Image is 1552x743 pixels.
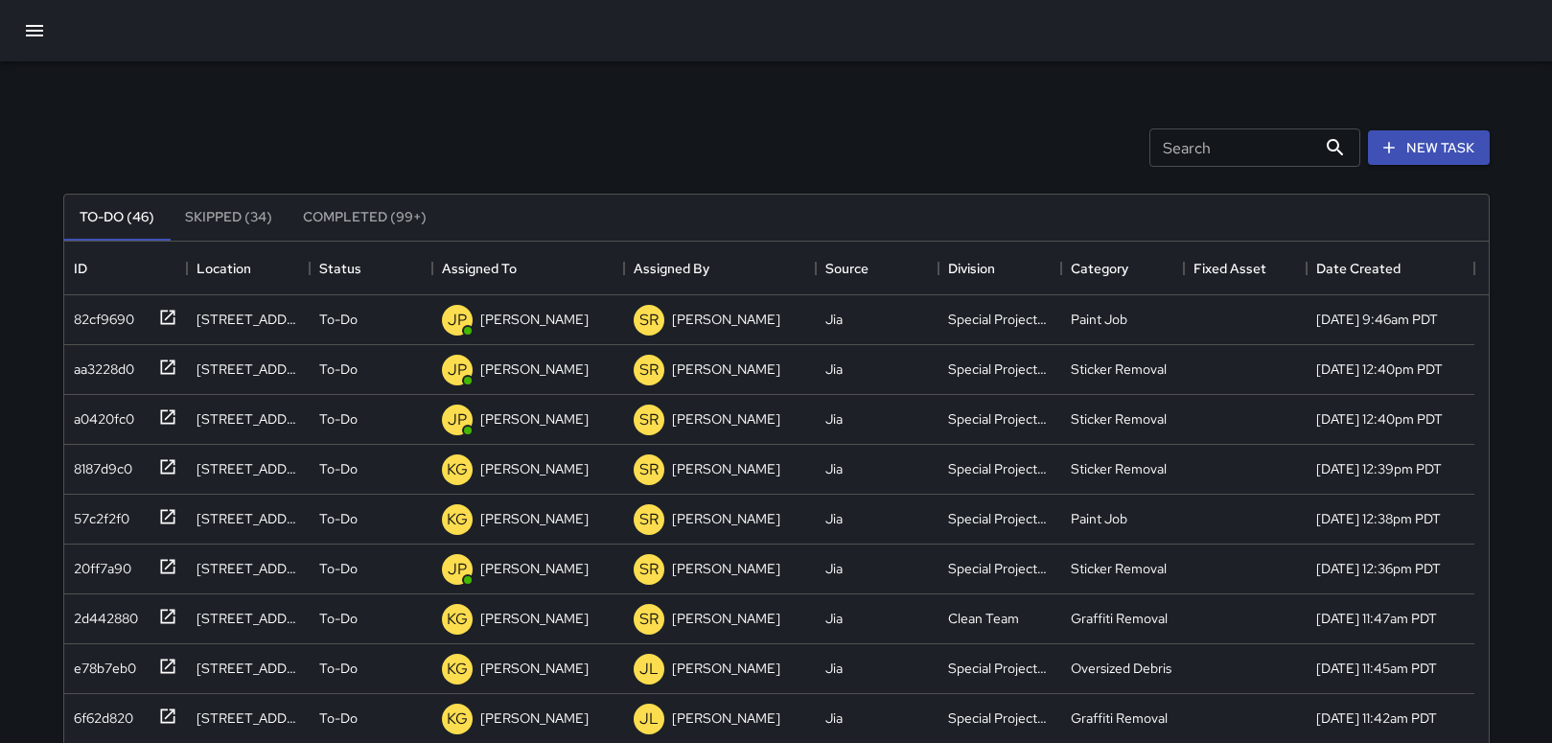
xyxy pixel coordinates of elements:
div: Category [1061,242,1184,295]
div: Graffiti Removal [1071,609,1168,628]
p: [PERSON_NAME] [480,609,589,628]
div: 370 California Street [197,559,300,578]
div: aa3228d0 [66,352,134,379]
p: SR [639,508,659,531]
p: [PERSON_NAME] [480,360,589,379]
p: JP [448,408,467,431]
button: Completed (99+) [288,195,442,241]
div: Special Projects Team [948,708,1052,728]
div: Special Projects Team [948,409,1052,429]
p: SR [639,309,659,332]
div: Special Projects Team [948,509,1052,528]
p: JP [448,558,467,581]
div: Jia [825,559,843,578]
div: Status [319,242,361,295]
div: ID [74,242,87,295]
div: Special Projects Team [948,659,1052,678]
div: Assigned By [634,242,709,295]
p: [PERSON_NAME] [672,459,780,478]
p: [PERSON_NAME] [672,360,780,379]
div: Sticker Removal [1071,360,1167,379]
div: Status [310,242,432,295]
p: To-Do [319,559,358,578]
p: KG [447,508,468,531]
p: [PERSON_NAME] [480,310,589,329]
div: 57c2f2f0 [66,501,129,528]
p: To-Do [319,708,358,728]
p: [PERSON_NAME] [480,659,589,678]
p: KG [447,458,468,481]
div: 425 Jackson Street [197,708,300,728]
p: [PERSON_NAME] [672,409,780,429]
div: Jia [825,310,843,329]
div: 233 Sansome Street [197,459,300,478]
p: [PERSON_NAME] [480,459,589,478]
div: Location [197,242,251,295]
div: Division [938,242,1061,295]
p: To-Do [319,310,358,329]
div: Jia [825,409,843,429]
p: To-Do [319,659,358,678]
div: 300 Pine Street [197,409,300,429]
div: Jia [825,659,843,678]
p: To-Do [319,409,358,429]
div: 8/27/2025, 12:40pm PDT [1316,409,1443,429]
div: Jia [825,609,843,628]
div: Sticker Removal [1071,559,1167,578]
p: To-Do [319,459,358,478]
p: SR [639,408,659,431]
div: Jia [825,459,843,478]
p: To-Do [319,609,358,628]
div: Jia [825,509,843,528]
div: 804 Montgomery Street [197,609,300,628]
p: JP [448,309,467,332]
div: Paint Job [1071,509,1127,528]
div: 410 California Street [197,509,300,528]
div: Assigned To [432,242,624,295]
div: 82cf9690 [66,302,134,329]
div: ID [64,242,187,295]
div: 8/28/2025, 9:46am PDT [1316,310,1438,329]
div: Special Projects Team [948,559,1052,578]
p: JL [639,708,659,731]
p: [PERSON_NAME] [480,559,589,578]
button: New Task [1368,130,1490,166]
div: e78b7eb0 [66,651,136,678]
div: Category [1071,242,1128,295]
p: SR [639,558,659,581]
p: [PERSON_NAME] [672,559,780,578]
p: [PERSON_NAME] [672,708,780,728]
div: Source [816,242,938,295]
div: Paint Job [1071,310,1127,329]
div: Sticker Removal [1071,409,1167,429]
div: Oversized Debris [1071,659,1171,678]
p: KG [447,708,468,731]
div: 458 Jackson Street [197,659,300,678]
p: JP [448,359,467,382]
div: Jia [825,708,843,728]
div: Date Created [1307,242,1474,295]
div: 20ff7a90 [66,551,131,578]
div: 8/27/2025, 12:36pm PDT [1316,559,1441,578]
div: Fixed Asset [1193,242,1266,295]
div: Clean Team [948,609,1019,628]
div: 220 Sansome Street [197,360,300,379]
p: SR [639,458,659,481]
div: Division [948,242,995,295]
div: a0420fc0 [66,402,134,429]
p: [PERSON_NAME] [672,609,780,628]
button: To-Do (46) [64,195,170,241]
div: 8/27/2025, 12:40pm PDT [1316,360,1443,379]
div: Assigned By [624,242,816,295]
div: Special Projects Team [948,459,1052,478]
div: 8/26/2025, 11:47am PDT [1316,609,1437,628]
p: [PERSON_NAME] [672,659,780,678]
p: [PERSON_NAME] [672,310,780,329]
div: Jia [825,360,843,379]
div: Location [187,242,310,295]
div: 8/27/2025, 12:38pm PDT [1316,509,1441,528]
p: To-Do [319,509,358,528]
p: KG [447,608,468,631]
div: Fixed Asset [1184,242,1307,295]
div: Date Created [1316,242,1401,295]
